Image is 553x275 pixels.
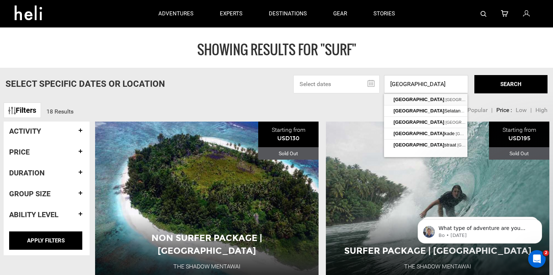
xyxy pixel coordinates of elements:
span: Popular [467,107,488,114]
span: [GEOGRAPHIC_DATA] [445,97,488,102]
li: | [491,106,493,115]
input: Enter a location [384,75,468,93]
span: straat [394,142,457,148]
a: Filters [4,103,41,118]
h4: Activity [9,127,84,135]
img: btn-icon.svg [8,107,16,114]
img: search-bar-icon.svg [481,11,486,17]
iframe: Intercom notifications message [407,204,553,255]
li: | [530,106,532,115]
span: [GEOGRAPHIC_DATA] [394,97,444,102]
p: adventures [158,10,193,18]
h4: Ability Level [9,211,84,219]
h4: Duration [9,169,84,177]
p: Select Specific Dates Or Location [5,78,165,90]
span: 2 [543,250,549,256]
span: [GEOGRAPHIC_DATA] [394,131,444,136]
span: [GEOGRAPHIC_DATA], [GEOGRAPHIC_DATA] [456,131,542,136]
h4: Price [9,148,84,156]
h4: Group size [9,190,84,198]
span: Selatan [394,108,462,114]
span: [GEOGRAPHIC_DATA], [GEOGRAPHIC_DATA] [445,120,531,125]
span: kade [394,131,456,136]
span: [GEOGRAPHIC_DATA], [GEOGRAPHIC_DATA] [457,143,543,147]
iframe: Intercom live chat [528,250,546,268]
span: [GEOGRAPHIC_DATA] [394,142,444,148]
span: Low [516,107,527,114]
li: Price : [496,106,512,115]
span: 18 Results [46,108,74,115]
span: [GEOGRAPHIC_DATA] [394,108,444,114]
button: SEARCH [474,75,548,93]
span: High [535,107,548,114]
span: [GEOGRAPHIC_DATA] [394,119,444,125]
p: experts [220,10,242,18]
input: Select dates [293,75,380,93]
input: APPLY FILTERS [9,231,82,250]
p: destinations [269,10,307,18]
